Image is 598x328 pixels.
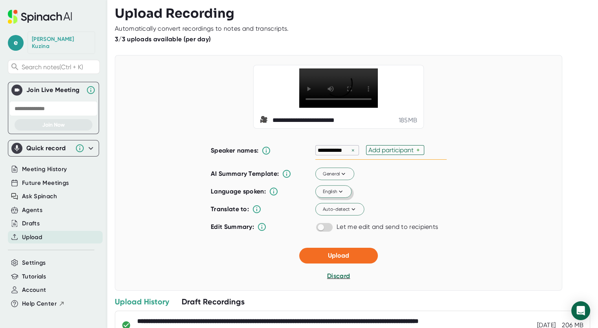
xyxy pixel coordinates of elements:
[211,147,258,154] b: Speaker names:
[315,168,354,181] button: General
[13,86,21,94] img: Join Live Meeting
[22,219,40,228] button: Drafts
[22,206,42,215] button: Agents
[399,116,418,124] div: 185 MB
[182,297,245,307] div: Draft Recordings
[211,223,254,230] b: Edit Summary:
[22,258,46,267] button: Settings
[22,63,98,71] span: Search notes (Ctrl + K)
[26,86,82,94] div: Join Live Meeting
[260,116,269,125] span: video
[328,252,349,259] span: Upload
[115,297,169,307] div: Upload History
[32,36,91,50] div: Elena Kuzina
[571,301,590,320] div: Open Intercom Messenger
[26,144,71,152] div: Quick record
[22,286,46,295] button: Account
[8,35,24,51] span: e
[323,188,344,195] span: English
[299,248,378,264] button: Upload
[22,299,57,308] span: Help Center
[211,170,279,178] b: AI Summary Template:
[323,206,357,213] span: Auto-detect
[315,203,364,216] button: Auto-detect
[22,272,46,281] button: Tutorials
[323,170,347,177] span: General
[368,146,416,154] div: Add participant
[115,35,211,43] b: 3/3 uploads available (per day)
[22,299,65,308] button: Help Center
[327,272,350,280] span: Discard
[115,6,590,21] h3: Upload Recording
[22,192,57,201] button: Ask Spinach
[11,140,96,156] div: Quick record
[350,147,357,154] div: ×
[22,233,42,242] button: Upload
[22,179,69,188] button: Future Meetings
[15,119,92,131] button: Join Now
[211,188,266,195] b: Language spoken:
[315,186,351,198] button: English
[327,271,350,281] button: Discard
[115,25,289,33] div: Automatically convert recordings to notes and transcripts.
[416,146,422,154] div: +
[22,165,67,174] button: Meeting History
[42,122,65,128] span: Join Now
[337,223,438,231] div: Let me edit and send to recipients
[11,82,96,98] div: Join Live MeetingJoin Live Meeting
[211,205,249,213] b: Translate to:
